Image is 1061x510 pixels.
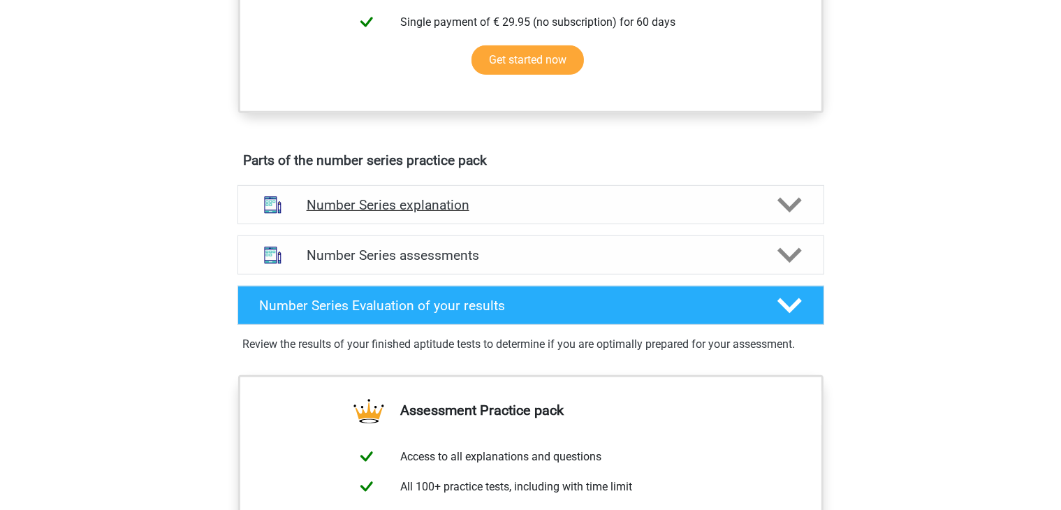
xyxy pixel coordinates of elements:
[232,286,830,325] a: Number Series Evaluation of your results
[307,247,755,263] h4: Number Series assessments
[244,152,818,168] h4: Parts of the number series practice pack
[232,235,830,275] a: assessments Number Series assessments
[471,45,584,75] a: Get started now
[232,185,830,224] a: explanations Number Series explanation
[307,197,755,213] h4: Number Series explanation
[260,298,755,314] h4: Number Series Evaluation of your results
[243,336,819,353] p: Review the results of your finished aptitude tests to determine if you are optimally prepared for...
[255,187,291,223] img: number series explanations
[255,238,291,273] img: number series assessments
